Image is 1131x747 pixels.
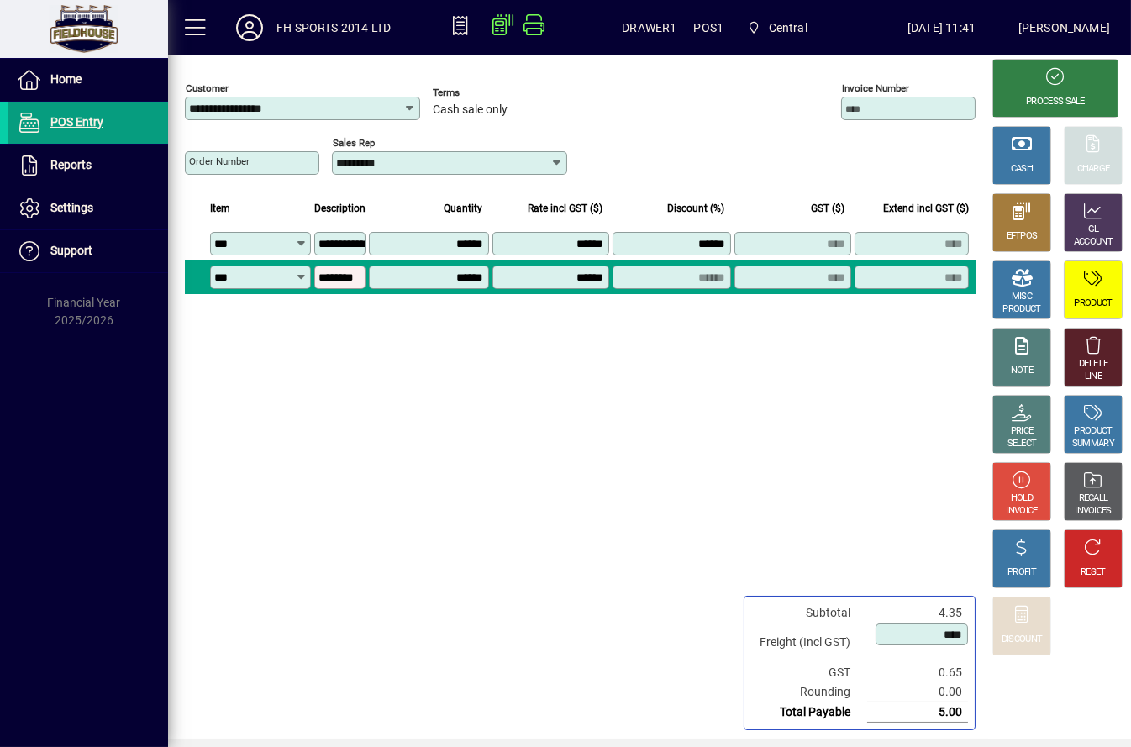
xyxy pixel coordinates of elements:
div: MISC [1012,291,1032,303]
span: Description [314,199,366,218]
td: Subtotal [751,603,867,623]
div: HOLD [1011,492,1033,505]
mat-label: Order number [189,155,250,167]
div: CASH [1011,163,1033,176]
span: Central [740,13,814,43]
div: DISCOUNT [1002,634,1042,646]
div: EFTPOS [1007,230,1038,243]
td: Rounding [751,682,867,702]
span: [DATE] 11:41 [865,14,1018,41]
span: DRAWER1 [622,14,676,41]
span: Settings [50,201,93,214]
span: GST ($) [811,199,844,218]
span: Cash sale only [433,103,508,117]
span: Central [769,14,807,41]
div: DELETE [1079,358,1107,371]
div: INVOICES [1075,505,1111,518]
div: PRODUCT [1002,303,1040,316]
div: INVOICE [1006,505,1037,518]
div: SELECT [1007,438,1037,450]
div: RECALL [1079,492,1108,505]
a: Home [8,59,168,101]
td: Total Payable [751,702,867,723]
div: GL [1088,224,1099,236]
span: POS1 [693,14,723,41]
div: PROFIT [1007,566,1036,579]
td: 0.00 [867,682,968,702]
div: SUMMARY [1072,438,1114,450]
button: Profile [223,13,276,43]
span: Quantity [444,199,482,218]
div: [PERSON_NAME] [1018,14,1110,41]
div: PRODUCT [1074,425,1112,438]
td: GST [751,663,867,682]
div: No cost pricing set on this product [482,709,660,729]
span: Extend incl GST ($) [883,199,969,218]
span: Home [50,72,82,86]
div: FH SPORTS 2014 LTD [276,14,391,41]
div: PRICE [1011,425,1034,438]
td: 4.35 [867,603,968,623]
td: 5.00 [867,702,968,723]
mat-label: Sales rep [333,137,375,149]
td: 0.65 [867,663,968,682]
div: PROCESS SALE [1026,96,1085,108]
span: POS Entry [50,115,103,129]
span: Terms [433,87,534,98]
mat-label: Invoice number [842,82,909,94]
span: Item [210,199,230,218]
a: Support [8,230,168,272]
span: Support [50,244,92,257]
div: ACCOUNT [1074,236,1113,249]
a: Settings [8,187,168,229]
div: PRODUCT [1074,297,1112,310]
a: Reports [8,145,168,187]
div: CHARGE [1077,163,1110,176]
td: Freight (Incl GST) [751,623,867,663]
mat-label: Customer [186,82,229,94]
div: LINE [1085,371,1102,383]
div: RESET [1081,566,1106,579]
span: Discount (%) [667,199,724,218]
span: Reports [50,158,92,171]
div: NOTE [1011,365,1033,377]
span: Rate incl GST ($) [528,199,602,218]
